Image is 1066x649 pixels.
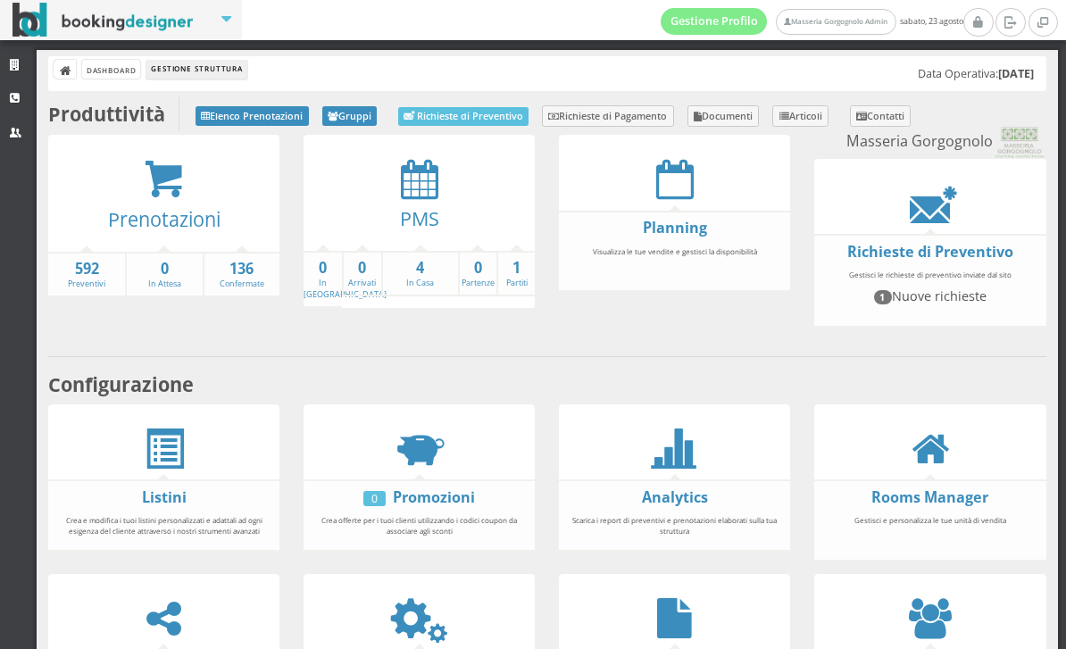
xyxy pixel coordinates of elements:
div: Gestisci e personalizza le tue unità di vendita [814,507,1045,554]
strong: 0 [304,258,342,279]
strong: 0 [344,258,380,279]
span: 1 [874,290,892,304]
a: Documenti [687,105,760,127]
a: 4In Casa [383,258,458,289]
img: BookingDesigner.com [12,3,194,37]
strong: 4 [383,258,458,279]
a: 0In [GEOGRAPHIC_DATA] [304,258,387,300]
a: Prenotazioni [108,206,221,232]
div: 0 [363,491,386,506]
div: Visualizza le tue vendite e gestisci la disponibilità [559,238,790,286]
b: Produttività [48,101,165,127]
span: sabato, 23 agosto [661,8,963,35]
a: 592Preventivi [48,259,125,290]
a: Richieste di Preventivo [847,242,1013,262]
h4: Nuove richieste [822,288,1037,304]
a: Masseria Gorgognolo Admin [776,9,895,35]
a: Gestione Profilo [661,8,768,35]
a: PMS [400,205,439,231]
a: 0Arrivati [344,258,380,289]
a: Richieste di Pagamento [542,105,674,127]
a: 1Partiti [498,258,535,289]
a: Rooms Manager [871,487,988,507]
a: Analytics [642,487,708,507]
a: Elenco Prenotazioni [196,106,309,126]
strong: 1 [498,258,535,279]
div: Crea offerte per i tuoi clienti utilizzando i codici coupon da associare agli sconti [304,507,535,544]
strong: 136 [204,259,279,279]
a: Gruppi [322,106,378,126]
div: Scarica i report di preventivi e prenotazioni elaborati sulla tua struttura [559,507,790,544]
a: Planning [643,218,707,237]
strong: 0 [460,258,496,279]
strong: 0 [127,259,202,279]
a: 0In Attesa [127,259,202,290]
a: Richieste di Preventivo [398,107,529,126]
a: 0Partenze [460,258,496,289]
a: Listini [142,487,187,507]
h5: Data Operativa: [918,67,1034,80]
b: [DATE] [998,66,1034,81]
div: Crea e modifica i tuoi listini personalizzati e adattali ad ogni esigenza del cliente attraverso ... [48,507,279,544]
b: Configurazione [48,371,194,397]
div: Gestisci le richieste di preventivo inviate dal sito [814,262,1045,320]
a: Contatti [850,105,912,127]
strong: 592 [48,259,125,279]
li: Gestione Struttura [146,60,246,79]
a: Promozioni [393,487,475,507]
a: Articoli [772,105,829,127]
a: 136Confermate [204,259,279,290]
img: 0603869b585f11eeb13b0a069e529790.png [993,127,1045,159]
small: Masseria Gorgognolo [846,127,1045,159]
a: Dashboard [82,60,140,79]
